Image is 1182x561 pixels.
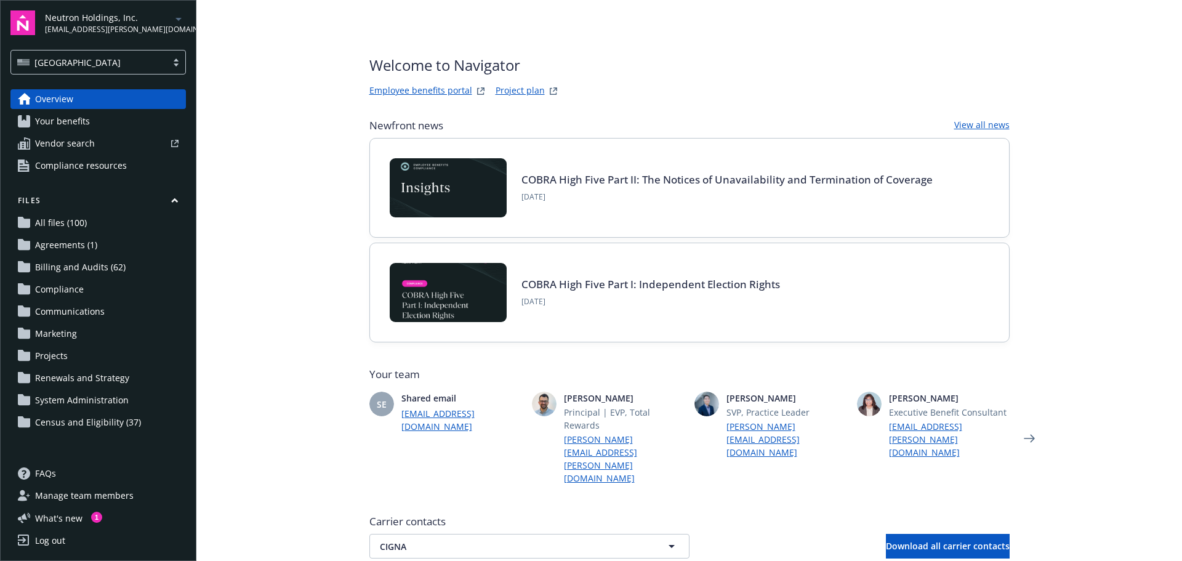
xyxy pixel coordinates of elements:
a: Employee benefits portal [369,84,472,99]
a: Vendor search [10,134,186,153]
span: [GEOGRAPHIC_DATA] [34,56,121,69]
span: Census and Eligibility (37) [35,413,141,432]
a: Marketing [10,324,186,344]
span: Billing and Audits (62) [35,257,126,277]
img: photo [694,392,719,416]
a: All files (100) [10,213,186,233]
a: Compliance resources [10,156,186,176]
a: Manage team members [10,486,186,506]
span: CIGNA [380,540,636,553]
a: Your benefits [10,111,186,131]
span: [GEOGRAPHIC_DATA] [17,56,161,69]
span: Download all carrier contacts [886,540,1010,552]
a: Agreements (1) [10,235,186,255]
span: Overview [35,89,73,109]
a: projectPlanWebsite [546,84,561,99]
a: Communications [10,302,186,321]
span: Neutron Holdings, Inc. [45,11,171,24]
span: Projects [35,346,68,366]
span: [PERSON_NAME] [889,392,1010,405]
span: FAQs [35,464,56,483]
button: Download all carrier contacts [886,534,1010,559]
span: SE [377,398,387,411]
button: CIGNA [369,534,689,559]
span: Marketing [35,324,77,344]
img: photo [857,392,882,416]
span: Your team [369,367,1010,382]
a: Project plan [496,84,545,99]
a: COBRA High Five Part I: Independent Election Rights [521,277,780,291]
a: [EMAIL_ADDRESS][DOMAIN_NAME] [401,407,522,433]
div: Log out [35,531,65,551]
span: Vendor search [35,134,95,153]
span: Principal | EVP, Total Rewards [564,406,685,432]
a: FAQs [10,464,186,483]
a: System Administration [10,390,186,410]
a: COBRA High Five Part II: The Notices of Unavailability and Termination of Coverage [521,172,933,187]
a: Next [1019,429,1039,448]
img: BLOG-Card Image - Compliance - COBRA High Five Pt 1 07-18-25.jpg [390,263,507,322]
span: Your benefits [35,111,90,131]
a: Renewals and Strategy [10,368,186,388]
span: What ' s new [35,512,82,525]
a: Compliance [10,280,186,299]
a: arrowDropDown [171,11,186,26]
a: Overview [10,89,186,109]
span: Renewals and Strategy [35,368,129,388]
button: Files [10,195,186,211]
span: Agreements (1) [35,235,97,255]
button: Neutron Holdings, Inc.[EMAIL_ADDRESS][PERSON_NAME][DOMAIN_NAME]arrowDropDown [45,10,186,35]
a: [PERSON_NAME][EMAIL_ADDRESS][DOMAIN_NAME] [726,420,847,459]
a: Census and Eligibility (37) [10,413,186,432]
span: [PERSON_NAME] [726,392,847,405]
span: Newfront news [369,118,443,133]
img: photo [532,392,557,416]
span: [PERSON_NAME] [564,392,685,405]
span: [DATE] [521,192,933,203]
span: [DATE] [521,296,780,307]
span: Manage team members [35,486,134,506]
span: Welcome to Navigator [369,54,561,76]
span: System Administration [35,390,129,410]
span: Shared email [401,392,522,405]
a: [PERSON_NAME][EMAIL_ADDRESS][PERSON_NAME][DOMAIN_NAME] [564,433,685,485]
button: What's new1 [10,512,102,525]
span: Executive Benefit Consultant [889,406,1010,419]
span: Communications [35,302,105,321]
span: [EMAIL_ADDRESS][PERSON_NAME][DOMAIN_NAME] [45,24,171,35]
a: Billing and Audits (62) [10,257,186,277]
a: Projects [10,346,186,366]
span: Compliance [35,280,84,299]
img: Card Image - EB Compliance Insights.png [390,158,507,217]
div: 1 [91,512,102,523]
span: All files (100) [35,213,87,233]
a: [EMAIL_ADDRESS][PERSON_NAME][DOMAIN_NAME] [889,420,1010,459]
span: Compliance resources [35,156,127,176]
span: SVP, Practice Leader [726,406,847,419]
a: View all news [954,118,1010,133]
span: Carrier contacts [369,514,1010,529]
a: striveWebsite [473,84,488,99]
img: navigator-logo.svg [10,10,35,35]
